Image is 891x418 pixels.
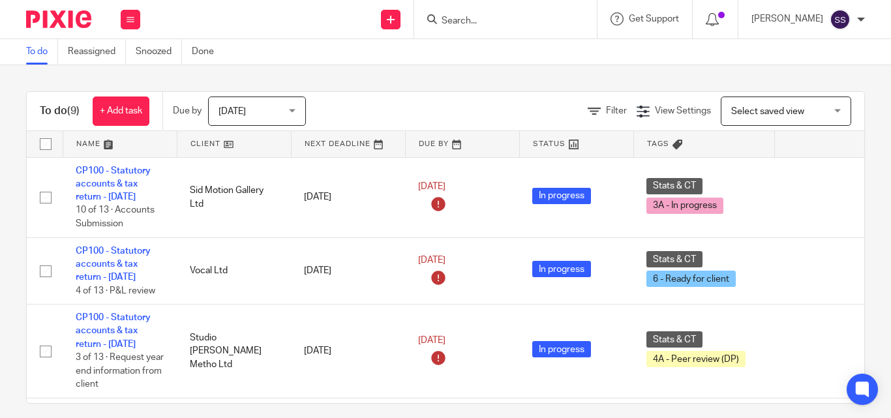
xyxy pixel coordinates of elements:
a: CP100 - Statutory accounts & tax return - [DATE] [76,246,151,282]
td: [DATE] [291,237,405,305]
td: Vocal Ltd [177,237,291,305]
span: Tags [647,140,669,147]
a: + Add task [93,97,149,126]
span: Stats & CT [646,331,702,348]
img: svg%3E [830,9,851,30]
span: Stats & CT [646,178,702,194]
span: [DATE] [418,256,445,265]
p: [PERSON_NAME] [751,12,823,25]
span: Get Support [629,14,679,23]
input: Search [440,16,558,27]
span: [DATE] [418,336,445,345]
span: (9) [67,106,80,116]
span: 10 of 13 · Accounts Submission [76,206,155,229]
span: View Settings [655,106,711,115]
td: [DATE] [291,157,405,237]
span: Select saved view [731,107,804,116]
span: In progress [532,261,591,277]
span: Stats & CT [646,251,702,267]
a: Done [192,39,224,65]
a: Reassigned [68,39,126,65]
span: Filter [606,106,627,115]
a: CP100 - Statutory accounts & tax return - [DATE] [76,313,151,349]
span: 3 of 13 · Request year end information from client [76,353,164,389]
span: 6 - Ready for client [646,271,736,287]
span: [DATE] [219,107,246,116]
a: Snoozed [136,39,182,65]
img: Pixie [26,10,91,28]
span: In progress [532,188,591,204]
a: CP100 - Statutory accounts & tax return - [DATE] [76,166,151,202]
span: 3A - In progress [646,198,723,214]
td: [DATE] [291,305,405,398]
span: 4 of 13 · P&L review [76,286,155,295]
h1: To do [40,104,80,118]
td: Sid Motion Gallery Ltd [177,157,291,237]
td: Studio [PERSON_NAME] Metho Ltd [177,305,291,398]
span: [DATE] [418,182,445,191]
span: In progress [532,341,591,357]
p: Due by [173,104,202,117]
span: 4A - Peer review (DP) [646,351,746,367]
a: To do [26,39,58,65]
